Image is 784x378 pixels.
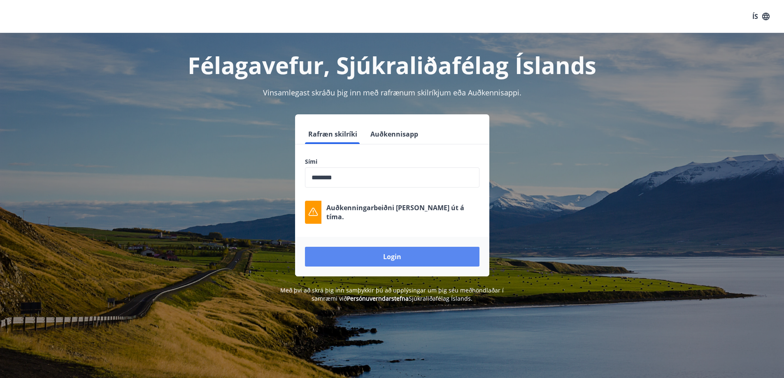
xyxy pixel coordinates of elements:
a: Persónuverndarstefna [347,295,409,302]
p: Auðkenningarbeiðni [PERSON_NAME] út á tíma. [326,203,479,221]
button: ÍS [748,9,774,24]
button: Auðkennisapp [367,124,421,144]
button: Rafræn skilríki [305,124,361,144]
label: Sími [305,158,479,166]
span: Með því að skrá þig inn samþykkir þú að upplýsingar um þig séu meðhöndlaðar í samræmi við Sjúkral... [280,286,504,302]
span: Vinsamlegast skráðu þig inn með rafrænum skilríkjum eða Auðkennisappi. [263,88,521,97]
button: Login [305,247,479,267]
h1: Félagavefur, Sjúkraliðafélag Íslands [106,49,679,81]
